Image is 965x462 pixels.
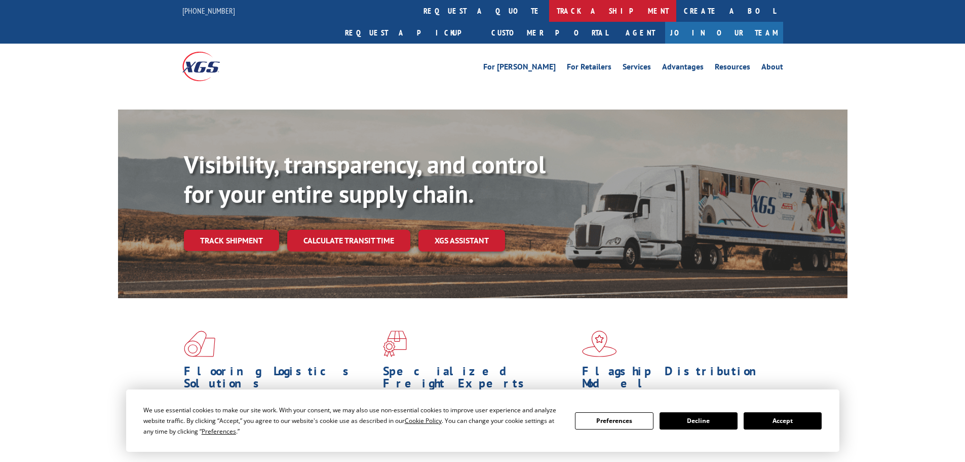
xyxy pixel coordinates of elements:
[665,22,783,44] a: Join Our Team
[126,389,839,452] div: Cookie Consent Prompt
[184,230,279,251] a: Track shipment
[483,63,556,74] a: For [PERSON_NAME]
[143,405,563,437] div: We use essential cookies to make our site work. With your consent, we may also use non-essential ...
[383,365,574,395] h1: Specialized Freight Experts
[182,6,235,16] a: [PHONE_NUMBER]
[184,365,375,395] h1: Flooring Logistics Solutions
[184,149,546,209] b: Visibility, transparency, and control for your entire supply chain.
[287,230,410,252] a: Calculate transit time
[582,331,617,357] img: xgs-icon-flagship-distribution-model-red
[383,331,407,357] img: xgs-icon-focused-on-flooring-red
[662,63,704,74] a: Advantages
[484,22,615,44] a: Customer Portal
[761,63,783,74] a: About
[184,331,215,357] img: xgs-icon-total-supply-chain-intelligence-red
[337,22,484,44] a: Request a pickup
[615,22,665,44] a: Agent
[660,412,738,430] button: Decline
[582,365,774,395] h1: Flagship Distribution Model
[715,63,750,74] a: Resources
[575,412,653,430] button: Preferences
[202,427,236,436] span: Preferences
[405,416,442,425] span: Cookie Policy
[623,63,651,74] a: Services
[418,230,505,252] a: XGS ASSISTANT
[744,412,822,430] button: Accept
[567,63,611,74] a: For Retailers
